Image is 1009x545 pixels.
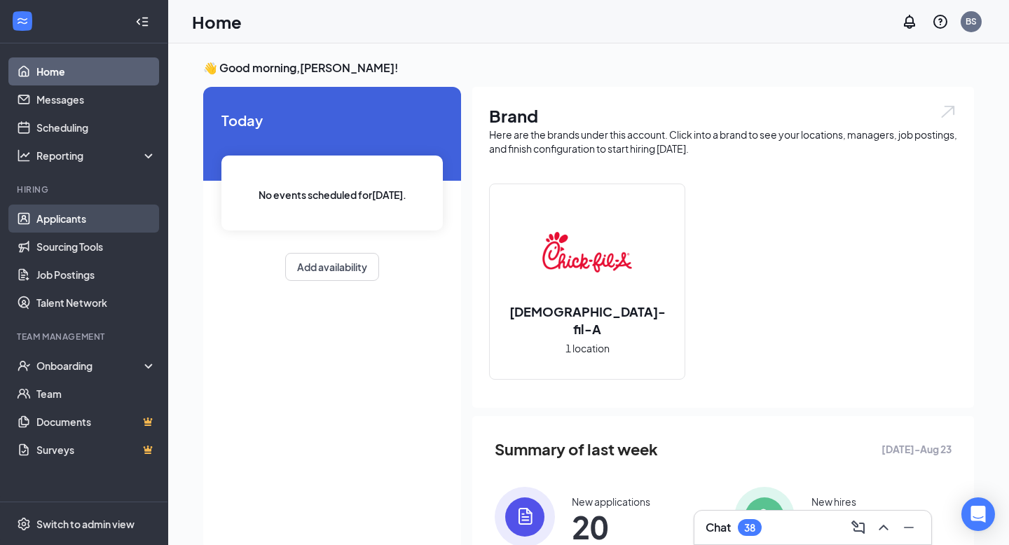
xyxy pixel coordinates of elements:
a: Applicants [36,205,156,233]
a: Job Postings [36,261,156,289]
a: Scheduling [36,113,156,142]
svg: UserCheck [17,359,31,373]
button: Add availability [285,253,379,281]
h2: [DEMOGRAPHIC_DATA]-fil-A [490,303,685,338]
span: No events scheduled for [DATE] . [259,187,406,202]
div: Reporting [36,149,157,163]
a: DocumentsCrown [36,408,156,436]
div: BS [966,15,977,27]
span: 1 location [565,340,610,356]
a: Home [36,57,156,85]
span: [DATE] - Aug 23 [881,441,952,457]
svg: Notifications [901,13,918,30]
span: 20 [572,514,650,539]
svg: QuestionInfo [932,13,949,30]
button: Minimize [898,516,920,539]
a: Talent Network [36,289,156,317]
svg: Settings [17,517,31,531]
a: Team [36,380,156,408]
div: Hiring [17,184,153,195]
div: Team Management [17,331,153,343]
svg: WorkstreamLogo [15,14,29,28]
h1: Home [192,10,242,34]
svg: Minimize [900,519,917,536]
img: open.6027fd2a22e1237b5b06.svg [939,104,957,120]
img: Chick-fil-A [542,207,632,297]
svg: ChevronUp [875,519,892,536]
button: ComposeMessage [847,516,870,539]
div: 38 [744,522,755,534]
a: Messages [36,85,156,113]
div: Onboarding [36,359,144,373]
h1: Brand [489,104,957,127]
h3: 👋 Good morning, [PERSON_NAME] ! [203,60,974,76]
span: Today [221,109,443,131]
div: New applications [572,495,650,509]
a: Sourcing Tools [36,233,156,261]
h3: Chat [706,520,731,535]
div: Here are the brands under this account. Click into a brand to see your locations, managers, job p... [489,127,957,156]
button: ChevronUp [872,516,895,539]
span: Summary of last week [495,437,658,462]
a: SurveysCrown [36,436,156,464]
div: New hires [811,495,856,509]
svg: Analysis [17,149,31,163]
svg: Collapse [135,15,149,29]
div: Switch to admin view [36,517,135,531]
svg: ComposeMessage [850,519,867,536]
div: Open Intercom Messenger [961,497,995,531]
